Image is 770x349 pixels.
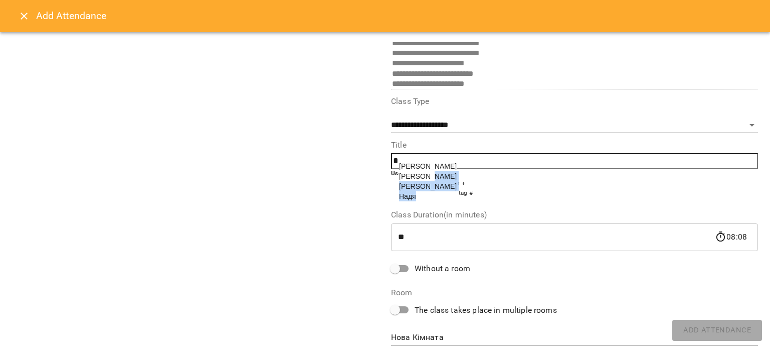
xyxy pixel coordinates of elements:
[399,172,457,180] span: [PERSON_NAME]
[415,263,470,275] span: Without a room
[399,192,416,200] span: Надя
[391,330,758,346] div: Нова Кімната
[12,4,36,28] button: Close
[391,170,435,177] b: Use @ + or # to
[415,304,557,316] span: The class takes place in multiple rooms
[391,211,758,219] label: Class Duration(in minutes)
[391,289,758,297] label: Room
[399,162,457,170] span: [PERSON_NAME]
[411,188,758,198] li: Add clients with tag #
[36,8,758,24] h6: Add Attendance
[391,141,758,149] label: Title
[399,182,457,190] span: [PERSON_NAME]
[391,97,758,105] label: Class Type
[411,178,758,188] li: Add a client @ or +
